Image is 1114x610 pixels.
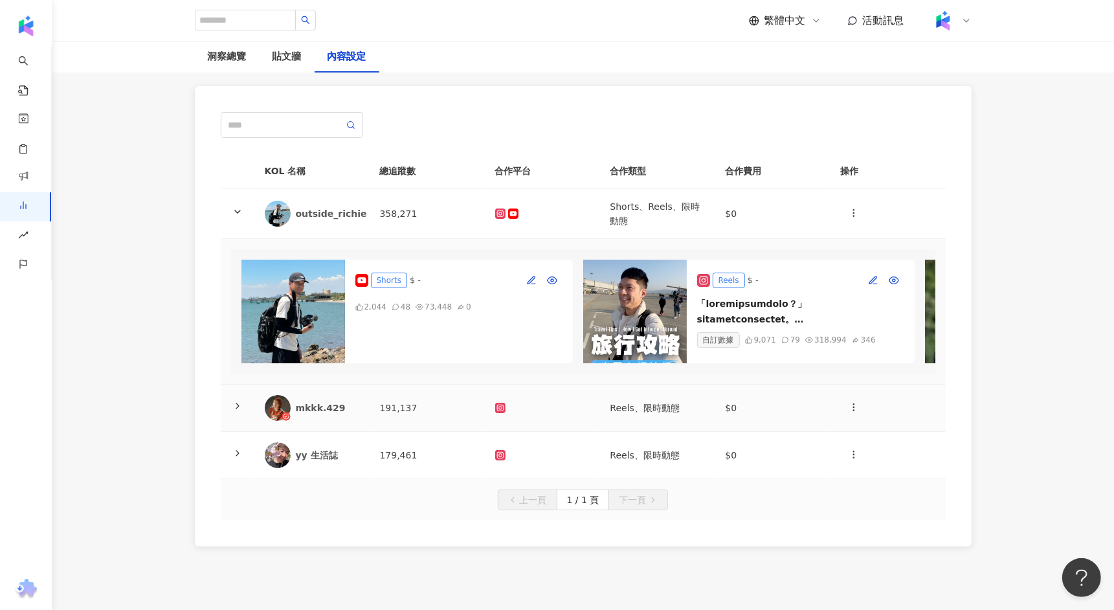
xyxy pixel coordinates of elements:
[861,334,876,346] div: 346
[14,579,39,600] img: chrome extension
[814,334,847,346] div: 318,994
[301,16,310,25] span: search
[715,385,830,432] td: $0
[18,47,44,97] a: search
[754,334,776,346] div: 9,071
[16,16,36,36] img: logo icon
[265,442,291,468] img: KOL Avatar
[370,385,485,432] td: 191,137
[925,260,1029,363] img: post-image
[370,153,485,189] th: 總追蹤數
[931,8,955,33] img: Kolr%20app%20icon%20%281%29.png
[600,153,715,189] th: 合作類型
[600,189,715,239] td: Shorts、Reels、限時動態
[697,296,904,327] div: 「loremipsumdolo？」 sitametconsectet。 adipiscingelit～ seddoeiusmodtem-incidi、utlaBOR、etdoLORe、magNa...
[583,260,687,363] img: post-image
[715,189,830,239] td: $0
[296,207,367,220] div: outside_richie
[748,274,759,287] div: $ -
[608,490,668,510] button: 下一頁
[265,201,291,227] img: KOL Avatar
[370,432,485,479] td: 179,461
[364,301,386,313] div: 2,044
[1062,558,1101,597] iframe: Help Scout Beacon - Open
[557,490,610,510] button: 1 / 1 頁
[370,189,485,239] td: 358,271
[18,222,28,251] span: rise
[208,49,247,65] div: 洞察總覽
[401,301,410,313] div: 48
[830,153,946,189] th: 操作
[296,449,359,462] div: yy 生活誌
[715,153,830,189] th: 合作費用
[863,14,904,27] span: 活動訊息
[273,49,302,65] div: 貼文牆
[371,273,407,288] div: Shorts
[485,153,600,189] th: 合作平台
[328,49,366,65] div: 內容設定
[498,490,557,510] button: 上一頁
[715,432,830,479] td: $0
[764,14,806,28] span: 繁體中文
[410,274,421,287] div: $ -
[600,385,715,432] td: Reels、限時動態
[265,395,291,421] img: KOL Avatar
[296,401,359,414] div: mkkk.429
[790,334,800,346] div: 79
[241,260,345,363] img: post-image
[600,432,715,479] td: Reels、限時動態
[425,301,452,313] div: 73,448
[713,273,745,288] div: Reels
[466,301,471,313] div: 0
[254,153,370,189] th: KOL 名稱
[697,332,740,348] div: 自訂數據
